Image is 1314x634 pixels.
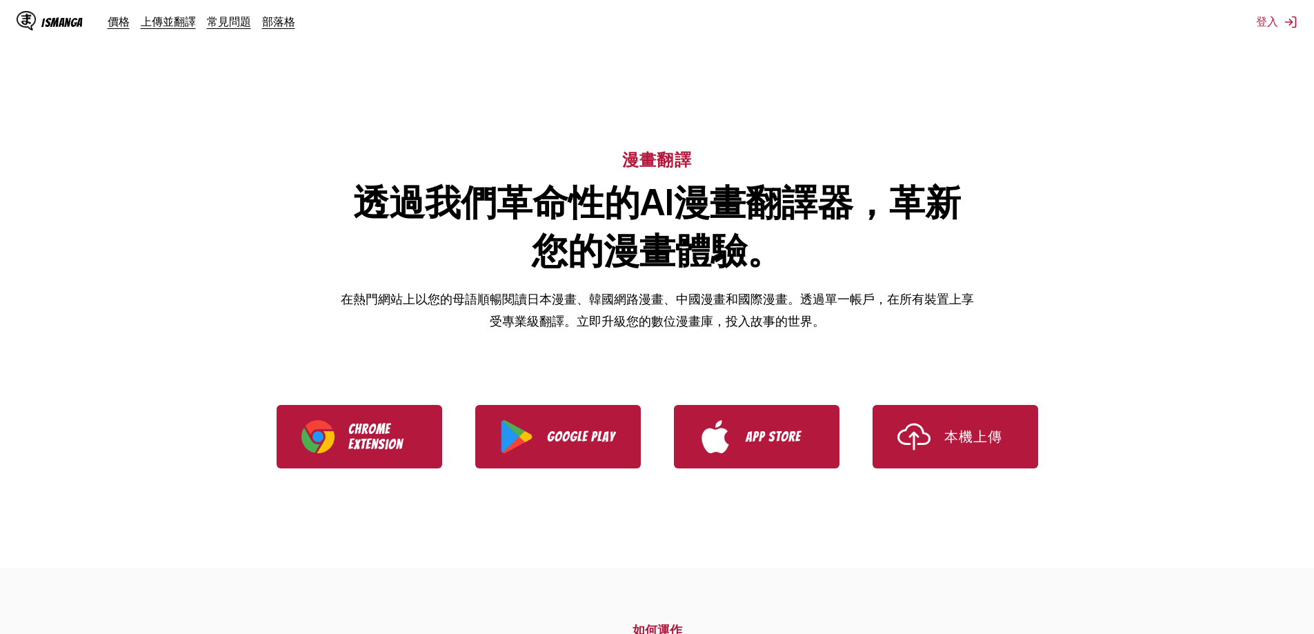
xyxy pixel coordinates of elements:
img: Google Play logo [500,420,533,453]
p: Chrome Extension [348,422,417,452]
a: Download IsManga from App Store [674,405,839,468]
a: 上傳並翻譯 [141,14,196,28]
h6: 漫畫翻譯 [622,149,693,171]
img: Upload icon [897,420,930,453]
a: IsManga LogoIsManga [17,11,108,33]
p: Google Play [547,429,616,444]
a: Download IsManga from Google Play [475,405,641,468]
img: App Store logo [699,420,732,453]
img: IsManga Logo [17,11,36,30]
div: IsManga [41,16,83,29]
a: 部落格 [262,14,295,28]
a: Use IsManga Local Uploader [873,405,1038,468]
h1: 透過我們革命性的AI漫畫翻譯器，革新您的漫畫體驗。 [340,179,975,276]
a: 價格 [108,14,130,28]
a: Download IsManga Chrome Extension [277,405,442,468]
p: 本機上傳 [944,428,1013,446]
p: 在熱門網站上以您的母語順暢閱讀日本漫畫、韓國網路漫畫、中國漫畫和國際漫畫。透過單一帳戶，在所有裝置上享受專業級翻譯。立即升級您的數位漫畫庫，投入故事的世界。 [340,288,975,332]
img: Chrome logo [301,420,335,453]
button: 登入 [1256,14,1297,30]
img: Sign out [1284,15,1297,29]
p: App Store [746,429,815,444]
a: 常見問題 [207,14,251,28]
